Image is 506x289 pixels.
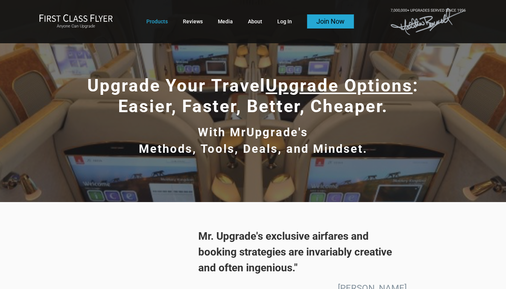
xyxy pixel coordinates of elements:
a: Media [218,15,233,28]
span: Upgrade Your Travel : Easier, Faster, Better, Cheaper. [87,75,419,116]
img: First Class Flyer [39,14,113,22]
span: Upgrade Options [266,75,413,96]
span: With MrUpgrade's Methods, Tools, Deals, and Mindset. [139,125,368,155]
small: Anyone Can Upgrade [39,24,113,29]
span: Mr. Upgrade's exclusive airfares and booking strategies are invariably creative and often ingenio... [172,228,407,276]
a: Join Now [307,14,354,29]
a: Log In [277,15,292,28]
a: First Class FlyerAnyone Can Upgrade [39,14,113,29]
a: Reviews [183,15,203,28]
a: About [248,15,262,28]
a: Products [146,15,168,28]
